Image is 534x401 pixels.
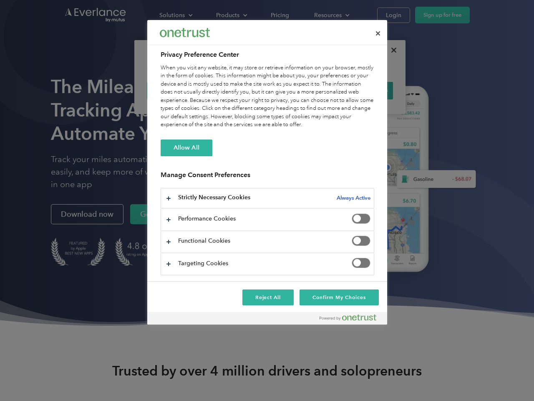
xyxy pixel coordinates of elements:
[242,289,294,305] button: Reject All
[369,24,387,43] button: Close
[161,171,374,184] h3: Manage Consent Preferences
[161,140,212,156] button: Allow All
[147,20,387,325] div: Privacy Preference Center
[160,28,210,37] img: Everlance
[147,20,387,325] div: Preference center
[320,314,383,325] a: Powered by OneTrust Opens in a new Tab
[320,314,376,321] img: Powered by OneTrust Opens in a new Tab
[160,24,210,41] div: Everlance
[161,64,374,129] div: When you visit any website, it may store or retrieve information on your browser, mostly in the f...
[300,289,378,305] button: Confirm My Choices
[161,50,374,60] h2: Privacy Preference Center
